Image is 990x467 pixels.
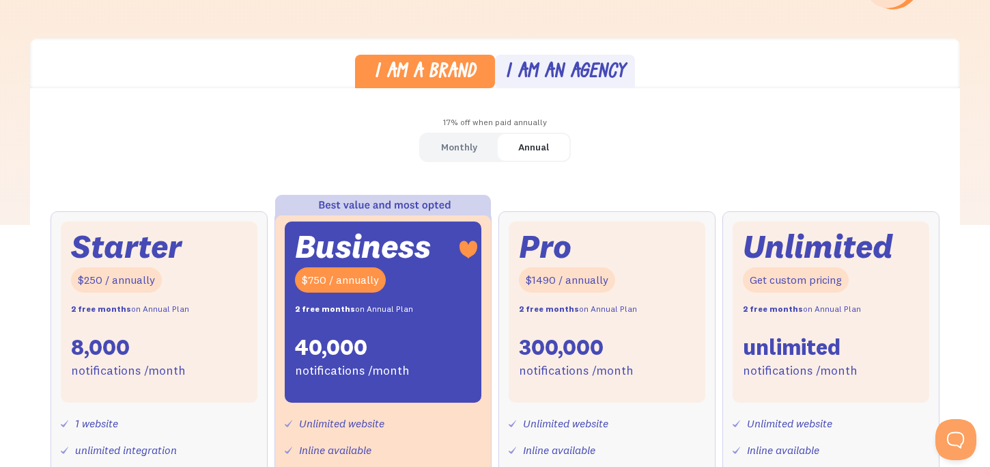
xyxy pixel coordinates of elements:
div: Unlimited website [299,414,384,433]
div: Inline available [523,440,595,460]
div: notifications /month [519,361,634,381]
div: Pro [519,232,571,261]
div: 300,000 [519,333,604,362]
div: Inline available [747,440,819,460]
div: 1 website [75,414,118,433]
strong: 2 free months [71,304,131,314]
div: Business [295,232,431,261]
div: 40,000 [295,333,367,362]
div: on Annual Plan [519,299,637,319]
div: Starter [71,232,182,261]
iframe: Toggle Customer Support [935,419,976,460]
div: Unlimited website [747,414,832,433]
div: notifications /month [71,361,186,381]
strong: 2 free months [295,304,355,314]
strong: 2 free months [743,304,803,314]
div: Get custom pricing [743,267,849,293]
div: unlimited [743,333,840,362]
div: Inline available [299,440,371,460]
strong: 2 free months [519,304,579,314]
div: notifications /month [743,361,858,381]
div: on Annual Plan [743,299,861,319]
div: 17% off when paid annually [30,113,960,133]
div: $750 / annually [295,267,386,293]
div: Monthly [441,137,477,157]
div: on Annual Plan [71,299,189,319]
div: unlimited integration [75,440,177,460]
div: Unlimited website [523,414,608,433]
div: $1490 / annually [519,267,615,293]
div: I am an agency [505,63,625,83]
div: on Annual Plan [295,299,413,319]
div: notifications /month [295,361,410,381]
div: Unlimited [743,232,893,261]
div: Annual [518,137,549,157]
div: 8,000 [71,333,130,362]
div: $250 / annually [71,267,162,293]
div: I am a brand [374,63,476,83]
